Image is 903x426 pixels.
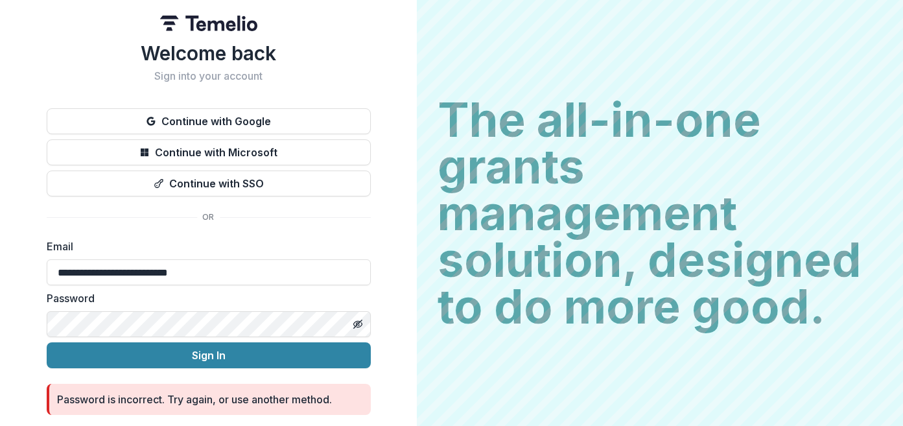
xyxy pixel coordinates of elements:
button: Continue with SSO [47,171,371,196]
img: Temelio [160,16,257,31]
button: Continue with Google [47,108,371,134]
button: Sign In [47,342,371,368]
div: Password is incorrect. Try again, or use another method. [57,392,332,407]
label: Password [47,290,363,306]
button: Continue with Microsoft [47,139,371,165]
h2: Sign into your account [47,70,371,82]
button: Toggle password visibility [347,314,368,335]
h1: Welcome back [47,41,371,65]
label: Email [47,239,363,254]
